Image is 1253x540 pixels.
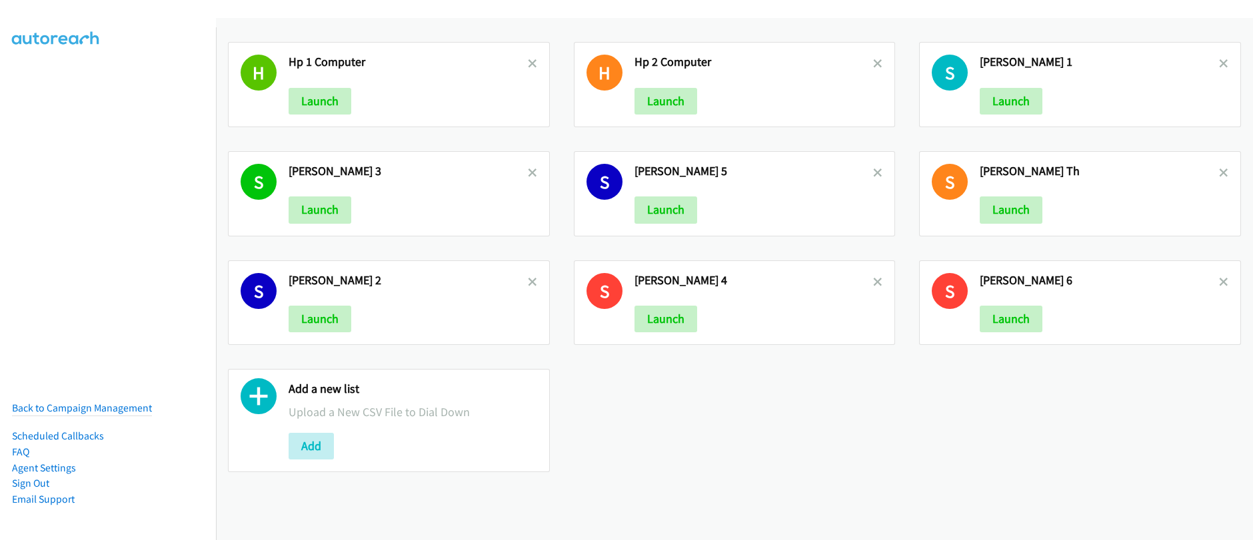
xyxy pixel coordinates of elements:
a: Back to Campaign Management [12,402,152,414]
h1: H [241,55,277,91]
h1: S [241,164,277,200]
a: Sign Out [12,477,49,489]
h1: S [587,164,623,200]
h1: S [932,55,968,91]
button: Launch [980,88,1042,115]
h2: [PERSON_NAME] 5 [634,164,874,179]
h1: S [241,273,277,309]
h2: [PERSON_NAME] 1 [980,55,1219,70]
p: Upload a New CSV File to Dial Down [289,403,537,421]
h1: S [587,273,623,309]
a: FAQ [12,445,29,458]
button: Launch [980,196,1042,223]
h2: [PERSON_NAME] 6 [980,273,1219,288]
a: Scheduled Callbacks [12,429,104,442]
button: Launch [980,306,1042,332]
h2: [PERSON_NAME] Th [980,164,1219,179]
button: Launch [634,88,697,115]
h1: H [587,55,623,91]
button: Add [289,433,334,459]
a: Email Support [12,493,75,505]
h2: [PERSON_NAME] 4 [634,273,874,288]
a: Agent Settings [12,461,76,474]
button: Launch [634,196,697,223]
button: Launch [289,306,351,332]
h2: Hp 1 Computer [289,55,528,70]
h1: S [932,164,968,200]
button: Launch [289,88,351,115]
h1: S [932,273,968,309]
button: Launch [634,306,697,332]
h2: Add a new list [289,382,537,397]
button: Launch [289,196,351,223]
h2: [PERSON_NAME] 2 [289,273,528,288]
h2: Hp 2 Computer [634,55,874,70]
h2: [PERSON_NAME] 3 [289,164,528,179]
